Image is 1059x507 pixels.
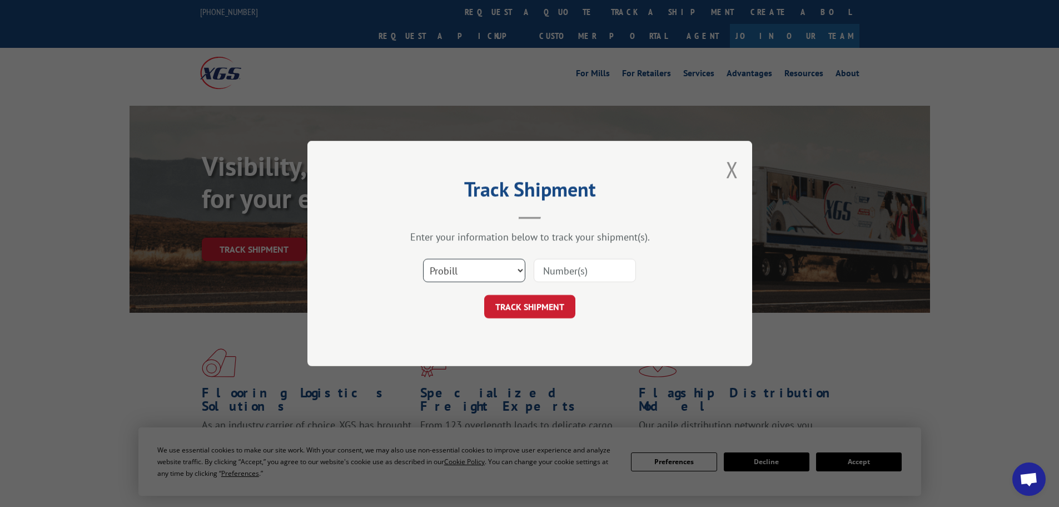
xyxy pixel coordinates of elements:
[726,155,738,184] button: Close modal
[1012,462,1046,496] div: Open chat
[363,230,697,243] div: Enter your information below to track your shipment(s).
[363,181,697,203] h2: Track Shipment
[534,259,636,282] input: Number(s)
[484,295,575,318] button: TRACK SHIPMENT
